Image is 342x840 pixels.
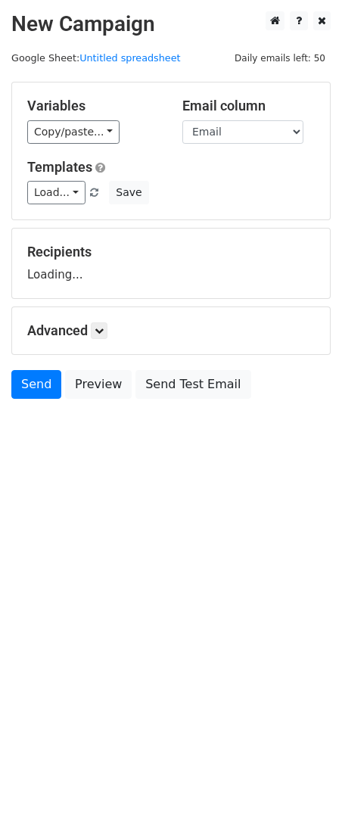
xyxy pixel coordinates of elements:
span: Daily emails left: 50 [229,50,331,67]
h5: Email column [182,98,315,114]
a: Daily emails left: 50 [229,52,331,64]
h2: New Campaign [11,11,331,37]
a: Preview [65,370,132,399]
a: Send [11,370,61,399]
a: Load... [27,181,85,204]
a: Templates [27,159,92,175]
a: Send Test Email [135,370,250,399]
button: Save [109,181,148,204]
iframe: Chat Widget [266,767,342,840]
a: Untitled spreadsheet [79,52,180,64]
h5: Variables [27,98,160,114]
h5: Recipients [27,244,315,260]
a: Copy/paste... [27,120,120,144]
div: Loading... [27,244,315,283]
h5: Advanced [27,322,315,339]
small: Google Sheet: [11,52,181,64]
